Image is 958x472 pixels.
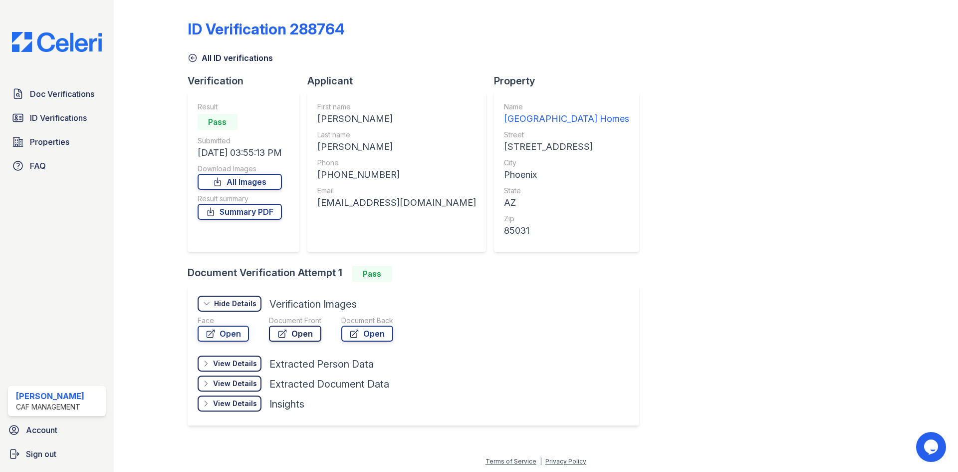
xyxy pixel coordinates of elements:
div: View Details [213,379,257,389]
div: ID Verification 288764 [188,20,345,38]
div: First name [317,102,476,112]
div: City [504,158,629,168]
div: [EMAIL_ADDRESS][DOMAIN_NAME] [317,196,476,210]
div: Download Images [198,164,282,174]
span: Sign out [26,448,56,460]
div: Document Verification Attempt 1 [188,266,647,282]
div: Verification Images [269,297,357,311]
div: Document Back [341,316,393,326]
div: | [540,458,542,465]
a: All ID verifications [188,52,273,64]
div: Name [504,102,629,112]
img: CE_Logo_Blue-a8612792a0a2168367f1c8372b55b34899dd931a85d93a1a3d3e32e68fde9ad4.png [4,32,110,52]
a: Open [269,326,321,342]
div: Result summary [198,194,282,204]
a: Summary PDF [198,204,282,220]
span: Doc Verifications [30,88,94,100]
div: Applicant [307,74,494,88]
div: AZ [504,196,629,210]
a: Properties [8,132,106,152]
div: [PERSON_NAME] [16,390,84,402]
a: Account [4,420,110,440]
div: Verification [188,74,307,88]
div: Phone [317,158,476,168]
div: Submitted [198,136,282,146]
a: Open [198,326,249,342]
div: [STREET_ADDRESS] [504,140,629,154]
span: Account [26,424,57,436]
div: [PERSON_NAME] [317,112,476,126]
div: Street [504,130,629,140]
a: Privacy Policy [545,458,586,465]
div: Result [198,102,282,112]
div: Extracted Document Data [269,377,389,391]
div: View Details [213,399,257,409]
div: Document Front [269,316,321,326]
span: Properties [30,136,69,148]
span: FAQ [30,160,46,172]
div: [GEOGRAPHIC_DATA] Homes [504,112,629,126]
a: FAQ [8,156,106,176]
div: Pass [352,266,392,282]
iframe: chat widget [916,432,948,462]
span: ID Verifications [30,112,87,124]
a: Sign out [4,444,110,464]
div: 85031 [504,224,629,238]
a: All Images [198,174,282,190]
a: Name [GEOGRAPHIC_DATA] Homes [504,102,629,126]
div: Insights [269,397,304,411]
a: Terms of Service [485,458,536,465]
div: Phoenix [504,168,629,182]
div: Email [317,186,476,196]
a: ID Verifications [8,108,106,128]
div: Pass [198,114,238,130]
div: CAF Management [16,402,84,412]
div: Extracted Person Data [269,357,374,371]
div: State [504,186,629,196]
div: [DATE] 03:55:13 PM [198,146,282,160]
div: Hide Details [214,299,256,309]
a: Doc Verifications [8,84,106,104]
div: View Details [213,359,257,369]
div: Property [494,74,647,88]
div: Face [198,316,249,326]
a: Open [341,326,393,342]
div: Zip [504,214,629,224]
div: [PHONE_NUMBER] [317,168,476,182]
div: [PERSON_NAME] [317,140,476,154]
div: Last name [317,130,476,140]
